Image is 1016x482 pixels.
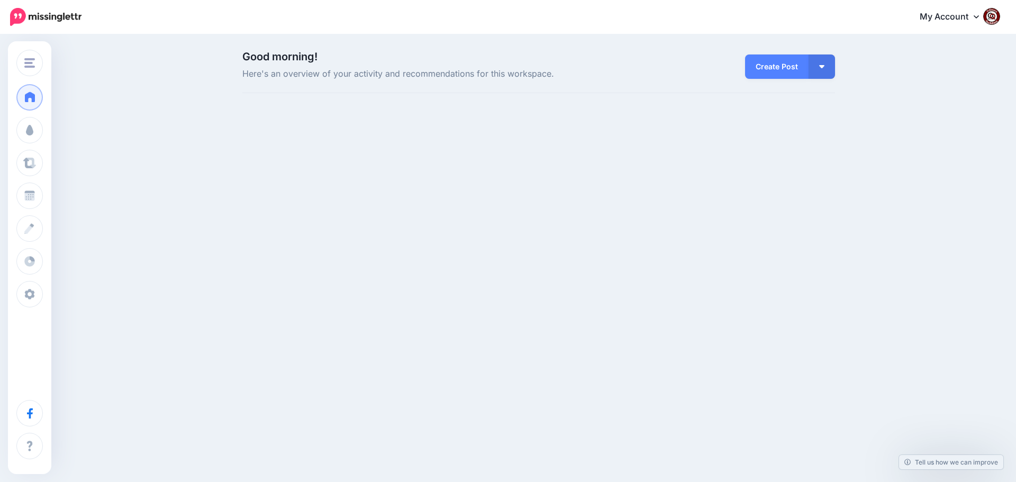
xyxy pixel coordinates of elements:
[242,67,632,81] span: Here's an overview of your activity and recommendations for this workspace.
[909,4,1000,30] a: My Account
[24,58,35,68] img: menu.png
[242,50,317,63] span: Good morning!
[10,8,81,26] img: Missinglettr
[745,54,809,79] a: Create Post
[819,65,824,68] img: arrow-down-white.png
[899,455,1003,469] a: Tell us how we can improve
